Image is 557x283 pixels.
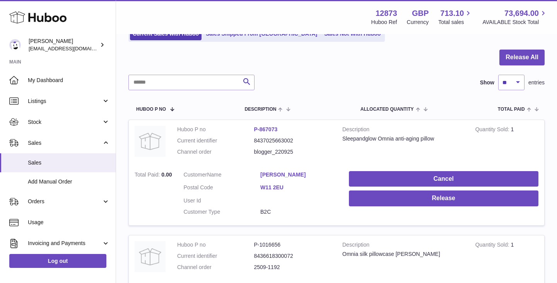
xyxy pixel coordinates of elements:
[177,137,254,144] dt: Current identifier
[135,241,166,272] img: no-photo.jpg
[177,264,254,271] dt: Channel order
[440,8,464,19] span: 713.10
[177,148,254,156] dt: Channel order
[135,172,161,180] strong: Total Paid
[475,126,511,134] strong: Quantity Sold
[371,19,397,26] div: Huboo Ref
[260,208,337,216] dd: B2C
[480,79,494,86] label: Show
[254,126,278,132] a: P-867073
[499,50,545,65] button: Release All
[260,184,337,191] a: W11 2EU
[177,241,254,249] dt: Huboo P no
[184,172,207,178] span: Customer
[28,198,102,205] span: Orders
[470,120,544,165] td: 1
[177,126,254,133] dt: Huboo P no
[28,98,102,105] span: Listings
[482,19,548,26] span: AVAILABLE Stock Total
[438,19,473,26] span: Total sales
[9,254,106,268] a: Log out
[342,250,464,258] div: Omnia silk pillowcase [PERSON_NAME]
[28,178,110,185] span: Add Manual Order
[28,77,110,84] span: My Dashboard
[504,8,539,19] span: 73,694.00
[28,118,102,126] span: Stock
[528,79,545,86] span: entries
[28,240,102,247] span: Invoicing and Payments
[28,139,102,147] span: Sales
[244,107,276,112] span: Description
[28,219,110,226] span: Usage
[342,241,464,250] strong: Description
[254,241,331,249] dd: P-1016656
[412,8,429,19] strong: GBP
[482,8,548,26] a: 73,694.00 AVAILABLE Stock Total
[184,171,261,180] dt: Name
[254,252,331,260] dd: 8436618300072
[29,38,98,52] div: [PERSON_NAME]
[29,45,114,51] span: [EMAIL_ADDRESS][DOMAIN_NAME]
[260,171,337,178] a: [PERSON_NAME]
[342,135,464,142] div: Sleepandglow Omnia anti-aging pillow
[342,126,464,135] strong: Description
[177,252,254,260] dt: Current identifier
[376,8,397,19] strong: 12873
[475,242,511,250] strong: Quantity Sold
[470,235,544,281] td: 1
[184,197,261,204] dt: User Id
[135,126,166,157] img: no-photo.jpg
[498,107,525,112] span: Total paid
[349,190,538,206] button: Release
[28,159,110,166] span: Sales
[254,264,331,271] dd: 2509-1192
[161,172,172,178] span: 0.00
[254,148,331,156] dd: blogger_220925
[407,19,429,26] div: Currency
[349,171,538,187] button: Cancel
[184,208,261,216] dt: Customer Type
[9,39,21,51] img: tikhon.oleinikov@sleepandglow.com
[254,137,331,144] dd: 8437025663002
[438,8,473,26] a: 713.10 Total sales
[136,107,166,112] span: Huboo P no
[184,184,261,193] dt: Postal Code
[361,107,414,112] span: ALLOCATED Quantity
